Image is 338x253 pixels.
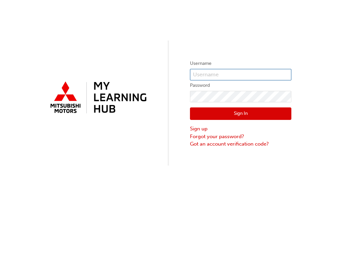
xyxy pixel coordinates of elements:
[190,133,291,141] a: Forgot your password?
[190,59,291,68] label: Username
[190,69,291,80] input: Username
[190,107,291,120] button: Sign In
[190,125,291,133] a: Sign up
[190,81,291,90] label: Password
[190,140,291,148] a: Got an account verification code?
[47,79,148,117] img: mmal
